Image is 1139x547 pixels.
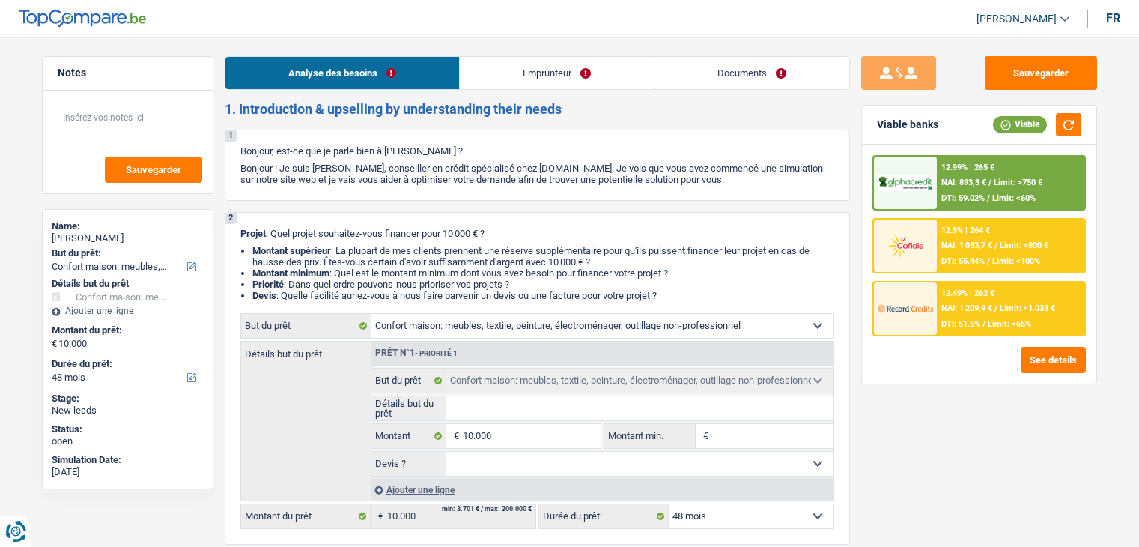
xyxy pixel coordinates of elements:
span: / [988,178,991,187]
a: Documents [654,57,849,89]
p: Bonjour, est-ce que je parle bien à [PERSON_NAME] ? [240,145,834,157]
p: : Quel projet souhaitez-vous financer pour 10 000 € ? [240,228,834,239]
label: Montant min. [604,424,696,448]
label: Détails but du prêt [241,342,371,359]
label: Montant [371,424,447,448]
span: / [987,193,990,203]
div: fr [1106,11,1120,25]
a: [PERSON_NAME] [965,7,1069,31]
span: Projet [240,228,266,239]
span: Limit: >750 € [994,178,1042,187]
div: 12.99% | 265 € [941,163,994,172]
h5: Notes [58,67,198,79]
div: New leads [52,405,204,417]
label: But du prêt: [52,247,201,259]
label: But du prêt [241,314,371,338]
p: Bonjour ! Je suis [PERSON_NAME], conseiller en crédit spécialisé chez [DOMAIN_NAME]. Je vois que ... [240,163,834,185]
div: Détails but du prêt [52,278,204,290]
div: Ajouter une ligne [371,479,833,501]
button: Sauvegarder [985,56,1097,90]
h2: 1. Introduction & upselling by understanding their needs [225,101,850,118]
strong: Montant supérieur [252,245,331,256]
li: : Quel est le montant minimum dont vous avez besoin pour financer votre projet ? [252,268,834,279]
span: € [52,338,57,350]
div: 12.9% | 264 € [941,226,990,235]
span: / [982,319,985,329]
div: Ajouter une ligne [52,306,204,316]
label: But du prêt [371,369,447,393]
span: Limit: <65% [988,319,1031,329]
img: AlphaCredit [878,175,933,192]
img: TopCompare Logo [19,10,146,28]
span: Limit: >1.033 € [1000,303,1055,313]
button: See details [1021,347,1086,373]
span: DTI: 51.5% [941,319,980,329]
div: Prêt n°1 [371,348,461,358]
span: - Priorité 1 [415,349,458,357]
div: Status: [52,423,204,435]
a: Emprunteur [460,57,654,89]
span: Sauvegarder [126,165,181,175]
span: NAI: 1 209,9 € [941,303,992,313]
label: Détails but du prêt [371,396,447,420]
div: open [52,435,204,447]
div: [DATE] [52,466,204,478]
div: Viable banks [877,118,938,131]
span: Limit: <100% [992,256,1040,266]
span: / [987,256,990,266]
span: Devis [252,290,276,301]
span: NAI: 1 033,7 € [941,241,992,250]
div: 12.49% | 262 € [941,288,994,298]
a: Analyse des besoins [225,57,459,89]
li: : Dans quel ordre pouvons-nous prioriser vos projets ? [252,279,834,290]
span: Limit: >800 € [1000,241,1048,250]
img: Cofidis [878,232,933,259]
div: [PERSON_NAME] [52,232,204,244]
span: € [371,504,387,528]
div: 2 [225,213,237,224]
label: Montant du prêt: [52,324,201,336]
button: Sauvegarder [105,157,202,183]
span: [PERSON_NAME] [976,13,1057,25]
div: Simulation Date: [52,454,204,466]
span: DTI: 59.02% [941,193,985,203]
img: Record Credits [878,294,933,322]
div: Stage: [52,393,204,405]
label: Durée du prêt: [52,358,201,370]
div: Name: [52,220,204,232]
span: NAI: 893,3 € [941,178,986,187]
strong: Priorité [252,279,284,290]
span: / [994,241,997,250]
div: 1 [225,130,237,142]
span: DTI: 55.44% [941,256,985,266]
label: Montant du prêt [241,504,371,528]
span: € [446,424,463,448]
span: / [994,303,997,313]
label: Durée du prêt: [539,504,669,528]
div: Viable [993,116,1047,133]
li: : Quelle facilité auriez-vous à nous faire parvenir un devis ou une facture pour votre projet ? [252,290,834,301]
label: Devis ? [371,452,447,476]
span: € [696,424,712,448]
strong: Montant minimum [252,268,329,279]
span: Limit: <60% [992,193,1036,203]
li: : La plupart de mes clients prennent une réserve supplémentaire pour qu'ils puissent financer leu... [252,245,834,268]
div: min: 3.701 € / max: 200.000 € [442,506,532,513]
